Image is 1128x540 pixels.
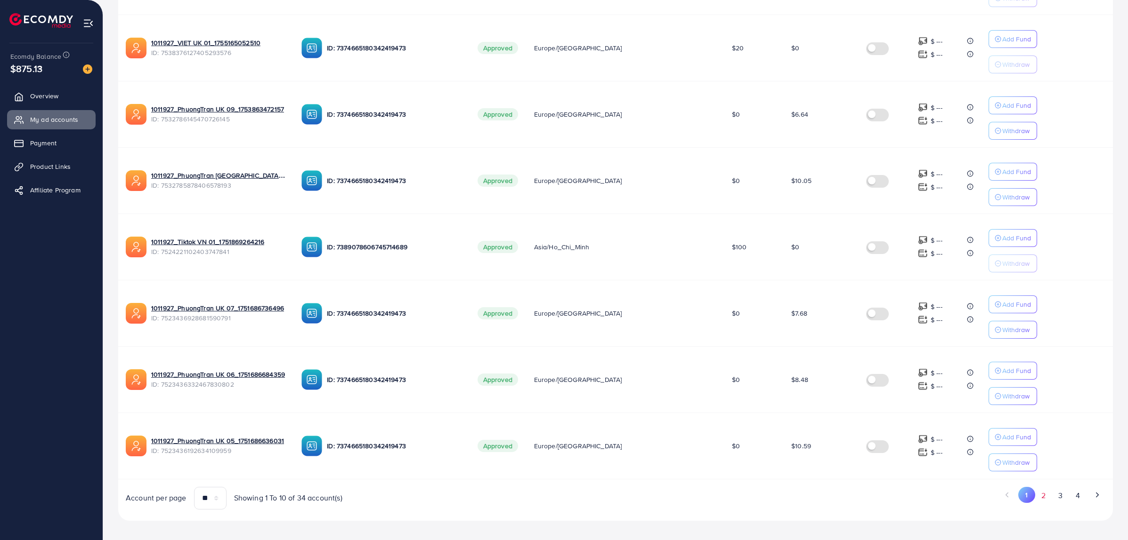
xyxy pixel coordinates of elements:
[918,103,928,112] img: top-up amount
[791,43,799,53] span: $0
[918,235,928,245] img: top-up amount
[732,43,744,53] span: $20
[327,241,462,253] p: ID: 7389078606745714689
[151,303,284,313] a: 1011927_PhuongTran UK 07_1751686736496
[1002,232,1031,244] p: Add Fund
[1002,431,1031,443] p: Add Fund
[9,13,73,28] img: logo
[327,374,462,385] p: ID: 7374665180342419473
[151,247,286,256] span: ID: 7524221102403747841
[791,375,808,384] span: $8.48
[1035,487,1052,504] button: Go to page 2
[989,453,1037,471] button: Withdraw
[1052,487,1069,504] button: Go to page 3
[83,64,92,74] img: image
[151,181,286,190] span: ID: 7532785878406578193
[7,110,96,129] a: My ad accounts
[151,48,286,57] span: ID: 7538376127405293576
[931,36,942,47] p: $ ---
[918,169,928,179] img: top-up amount
[989,295,1037,313] button: Add Fund
[126,492,187,503] span: Account per page
[989,229,1037,247] button: Add Fund
[30,91,58,101] span: Overview
[478,307,518,319] span: Approved
[931,102,942,113] p: $ ---
[151,38,286,57] div: <span class='underline'>1011927_VIET UK 01_1755165052510</span></br>7538376127405293576
[30,162,71,171] span: Product Links
[732,176,740,185] span: $0
[989,387,1037,405] button: Withdraw
[534,110,622,119] span: Europe/[GEOGRAPHIC_DATA]
[918,315,928,325] img: top-up amount
[126,170,146,191] img: ic-ads-acc.e4c84228.svg
[151,303,286,323] div: <span class='underline'>1011927_PhuongTran UK 07_1751686736496</span></br>7523436928681590791
[126,38,146,58] img: ic-ads-acc.e4c84228.svg
[989,428,1037,446] button: Add Fund
[931,248,942,259] p: $ ---
[931,367,942,379] p: $ ---
[918,182,928,192] img: top-up amount
[327,440,462,452] p: ID: 7374665180342419473
[301,170,322,191] img: ic-ba-acc.ded83a64.svg
[30,138,57,148] span: Payment
[931,168,942,180] p: $ ---
[791,242,799,252] span: $0
[931,434,942,445] p: $ ---
[151,370,286,389] div: <span class='underline'>1011927_PhuongTran UK 06_1751686684359</span></br>7523436332467830802
[989,362,1037,380] button: Add Fund
[931,182,942,193] p: $ ---
[918,434,928,444] img: top-up amount
[931,115,942,127] p: $ ---
[1002,33,1031,45] p: Add Fund
[151,436,284,445] a: 1011927_PhuongTran UK 05_1751686636031
[931,314,942,326] p: $ ---
[1089,487,1105,503] button: Go to next page
[151,171,286,180] a: 1011927_PhuongTran [GEOGRAPHIC_DATA] 08_1753863400059
[791,110,808,119] span: $6.64
[918,116,928,126] img: top-up amount
[301,303,322,324] img: ic-ba-acc.ded83a64.svg
[151,380,286,389] span: ID: 7523436332467830802
[30,115,78,124] span: My ad accounts
[791,176,812,185] span: $10.05
[234,492,342,503] span: Showing 1 To 10 of 34 account(s)
[989,163,1037,181] button: Add Fund
[301,237,322,257] img: ic-ba-acc.ded83a64.svg
[7,134,96,152] a: Payment
[931,447,942,458] p: $ ---
[126,104,146,125] img: ic-ads-acc.e4c84228.svg
[478,175,518,187] span: Approved
[1002,457,1030,468] p: Withdraw
[30,185,81,195] span: Affiliate Program
[534,309,622,318] span: Europe/[GEOGRAPHIC_DATA]
[151,313,286,323] span: ID: 7523436928681590791
[1002,166,1031,177] p: Add Fund
[151,104,286,124] div: <span class='underline'>1011927_PhuongTran UK 09_1753863472157</span></br>7532786145470726145
[327,109,462,120] p: ID: 7374665180342419473
[931,235,942,246] p: $ ---
[989,254,1037,272] button: Withdraw
[7,87,96,105] a: Overview
[301,369,322,390] img: ic-ba-acc.ded83a64.svg
[151,237,286,256] div: <span class='underline'>1011927_Tiktok VN 01_1751869264216</span></br>7524221102403747841
[918,248,928,258] img: top-up amount
[151,370,285,379] a: 1011927_PhuongTran UK 06_1751686684359
[732,242,747,252] span: $100
[1002,125,1030,136] p: Withdraw
[478,42,518,54] span: Approved
[931,381,942,392] p: $ ---
[989,96,1037,114] button: Add Fund
[534,441,622,451] span: Europe/[GEOGRAPHIC_DATA]
[918,368,928,378] img: top-up amount
[931,301,942,312] p: $ ---
[478,241,518,253] span: Approved
[327,175,462,186] p: ID: 7374665180342419473
[301,38,322,58] img: ic-ba-acc.ded83a64.svg
[732,375,740,384] span: $0
[1002,365,1031,376] p: Add Fund
[534,176,622,185] span: Europe/[GEOGRAPHIC_DATA]
[1002,299,1031,310] p: Add Fund
[989,56,1037,73] button: Withdraw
